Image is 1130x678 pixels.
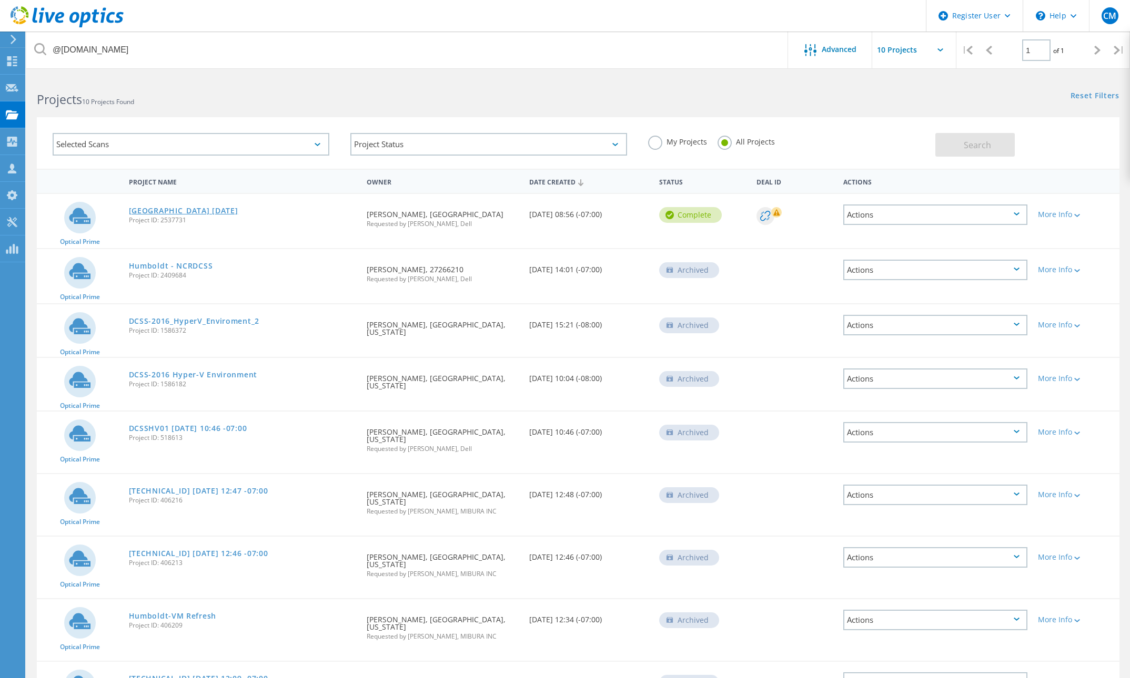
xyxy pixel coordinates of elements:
[60,239,100,245] span: Optical Prime
[129,381,357,387] span: Project ID: 1586182
[129,560,357,566] span: Project ID: 406213
[37,91,82,108] b: Projects
[1038,553,1114,561] div: More Info
[367,633,519,640] span: Requested by [PERSON_NAME], MIBURA INC
[60,644,100,650] span: Optical Prime
[361,537,524,588] div: [PERSON_NAME], [GEOGRAPHIC_DATA], [US_STATE]
[935,133,1015,157] button: Search
[956,32,978,69] div: |
[659,487,719,503] div: Archived
[129,317,259,325] a: DCSS-2016_HyperV_Enviroment_2
[524,412,654,446] div: [DATE] 10:46 (-07:00)
[129,262,213,270] a: Humboldt - NCRDCSS
[843,315,1027,335] div: Actions
[26,32,789,68] input: Search projects by name, owner, ID, company, etc
[361,194,524,238] div: [PERSON_NAME], [GEOGRAPHIC_DATA]
[524,171,654,191] div: Date Created
[1053,46,1064,55] span: of 1
[129,550,268,557] a: [TECHNICAL_ID] [DATE] 12:46 -07:00
[129,207,238,214] a: [GEOGRAPHIC_DATA] [DATE]
[524,537,654,571] div: [DATE] 12:46 (-07:00)
[361,171,524,191] div: Owner
[659,425,719,440] div: Archived
[524,304,654,339] div: [DATE] 15:21 (-08:00)
[843,610,1027,630] div: Actions
[1038,321,1114,328] div: More Info
[367,221,519,227] span: Requested by [PERSON_NAME], Dell
[843,260,1027,280] div: Actions
[524,358,654,393] div: [DATE] 10:04 (-08:00)
[124,171,362,191] div: Project Name
[524,249,654,284] div: [DATE] 14:01 (-07:00)
[60,294,100,300] span: Optical Prime
[361,474,524,525] div: [PERSON_NAME], [GEOGRAPHIC_DATA], [US_STATE]
[751,171,838,191] div: Deal Id
[843,485,1027,505] div: Actions
[367,508,519,515] span: Requested by [PERSON_NAME], MIBURA INC
[129,327,357,334] span: Project ID: 1586372
[1038,491,1114,498] div: More Info
[367,276,519,282] span: Requested by [PERSON_NAME], Dell
[1038,428,1114,436] div: More Info
[129,425,247,432] a: DCSSHV01 [DATE] 10:46 -07:00
[659,207,722,223] div: Complete
[82,97,134,106] span: 10 Projects Found
[60,456,100,463] span: Optical Prime
[1038,266,1114,273] div: More Info
[1038,616,1114,623] div: More Info
[648,136,707,146] label: My Projects
[129,497,357,504] span: Project ID: 406216
[659,317,719,333] div: Archived
[367,446,519,452] span: Requested by [PERSON_NAME], Dell
[659,612,719,628] div: Archived
[361,412,524,463] div: [PERSON_NAME], [GEOGRAPHIC_DATA], [US_STATE]
[1038,211,1114,218] div: More Info
[524,194,654,229] div: [DATE] 08:56 (-07:00)
[361,358,524,400] div: [PERSON_NAME], [GEOGRAPHIC_DATA], [US_STATE]
[60,403,100,409] span: Optical Prime
[129,272,357,279] span: Project ID: 2409684
[1036,11,1045,20] svg: \n
[129,622,357,629] span: Project ID: 406209
[822,46,856,53] span: Advanced
[361,599,524,650] div: [PERSON_NAME], [GEOGRAPHIC_DATA], [US_STATE]
[843,368,1027,389] div: Actions
[659,262,719,278] div: Archived
[654,171,751,191] div: Status
[838,171,1033,191] div: Actions
[53,133,329,156] div: Selected Scans
[524,474,654,509] div: [DATE] 12:48 (-07:00)
[1071,92,1119,101] a: Reset Filters
[129,371,257,378] a: DCSS-2016 Hyper-V Environment
[1103,12,1116,20] span: CM
[367,571,519,577] span: Requested by [PERSON_NAME], MIBURA INC
[129,217,357,223] span: Project ID: 2537731
[361,249,524,293] div: [PERSON_NAME], 27266210
[60,349,100,355] span: Optical Prime
[60,581,100,588] span: Optical Prime
[964,139,991,151] span: Search
[350,133,627,156] div: Project Status
[843,422,1027,443] div: Actions
[1108,32,1130,69] div: |
[60,519,100,525] span: Optical Prime
[129,487,268,495] a: [TECHNICAL_ID] [DATE] 12:47 -07:00
[11,22,124,29] a: Live Optics Dashboard
[361,304,524,346] div: [PERSON_NAME], [GEOGRAPHIC_DATA], [US_STATE]
[1038,375,1114,382] div: More Info
[659,550,719,566] div: Archived
[843,547,1027,568] div: Actions
[129,612,216,620] a: Humboldt-VM Refresh
[129,435,357,441] span: Project ID: 518613
[659,371,719,387] div: Archived
[843,204,1027,225] div: Actions
[718,136,775,146] label: All Projects
[524,599,654,634] div: [DATE] 12:34 (-07:00)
